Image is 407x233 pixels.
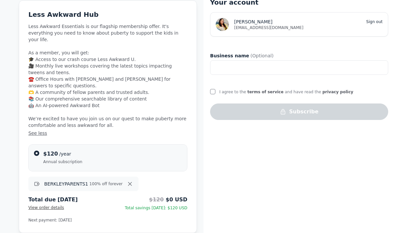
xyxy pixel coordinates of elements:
span: 100% off forever [89,181,123,187]
span: $120 [43,151,58,157]
p: BERKLEYPARENTS1 [44,181,88,187]
span: I agree to the and have read the [219,90,353,94]
span: Business name [210,52,249,59]
button: Subscribe [210,103,388,120]
span: [PERSON_NAME] [234,18,272,25]
input: $120/yearAnnual subscription [34,151,39,156]
a: privacy policy [322,90,353,94]
span: Less Awkward Essentials is our flagship membership offer. It's everything you need to know about ... [28,23,187,136]
span: $120 [149,196,164,203]
button: See less [28,130,187,136]
span: /year [59,151,71,157]
span: $0 USD [166,196,187,203]
button: View order details [28,204,64,212]
a: terms of service [247,90,284,94]
span: Annual subscription [43,159,82,164]
span: Total due [DATE] [28,196,78,203]
span: Total savings [DATE]: $120 USD [125,206,187,210]
span: Less Awkward Hub [28,11,99,18]
span: View order details [28,205,64,210]
p: Next payment: [DATE] [28,217,187,223]
span: (Optional) [250,52,273,59]
a: Sign out [366,19,383,24]
span: [EMAIL_ADDRESS][DOMAIN_NAME] [234,25,383,30]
